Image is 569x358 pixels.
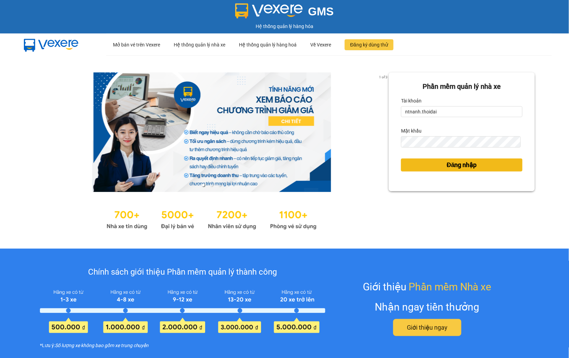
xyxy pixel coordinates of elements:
span: Giới thiệu ngay [407,323,447,332]
img: logo 2 [235,3,303,18]
button: previous slide / item [34,72,44,192]
input: Tài khoản [401,106,523,117]
li: slide item 1 [202,184,205,187]
div: Hệ thống quản lý hàng hoá [239,34,297,56]
div: Mở bán vé trên Vexere [113,34,160,56]
i: Số lượng xe không bao gồm xe trung chuyển [55,342,149,349]
button: Đăng nhập [401,159,523,171]
a: GMS [235,10,334,16]
p: 1 of 3 [377,72,389,81]
div: Hệ thống quản lý nhà xe [174,34,225,56]
div: Hệ thống quản lý hàng hóa [2,23,567,30]
div: Phần mềm quản lý nhà xe [401,81,523,92]
span: Đăng nhập [447,160,477,170]
div: *Lưu ý: [40,342,325,349]
img: mbUUG5Q.png [17,33,85,56]
div: Giới thiệu [363,279,492,295]
li: slide item 2 [210,184,213,187]
div: Về Vexere [310,34,331,56]
li: slide item 3 [218,184,221,187]
span: Phần mềm Nhà xe [409,279,492,295]
button: Giới thiệu ngay [393,319,461,336]
button: Đăng ký dùng thử [345,39,394,50]
div: Nhận ngay tiền thưởng [375,299,480,315]
label: Mật khẩu [401,125,422,136]
input: Mật khẩu [401,136,521,147]
span: GMS [308,5,334,18]
span: Đăng ký dùng thử [350,41,388,49]
img: policy-intruduce-detail.png [40,287,325,333]
img: Statistics.png [106,206,317,232]
button: next slide / item [379,72,389,192]
div: Chính sách giới thiệu Phần mềm quản lý thành công [40,266,325,279]
label: Tài khoản [401,95,422,106]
